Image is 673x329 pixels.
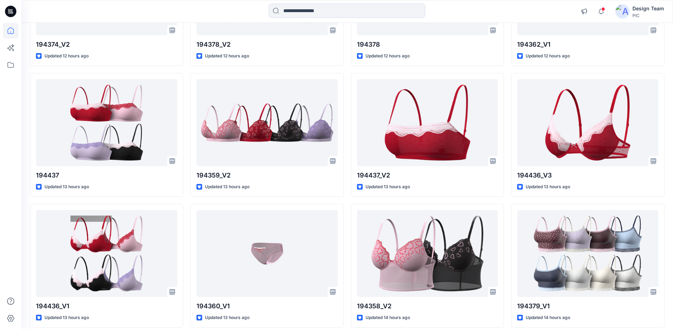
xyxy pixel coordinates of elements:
[517,170,658,180] p: 194436_V3
[36,170,177,180] p: 194437
[526,314,570,322] p: Updated 14 hours ago
[196,40,338,50] p: 194378_V2
[517,40,658,50] p: 194362_V1
[615,4,630,19] img: avatar
[357,301,498,311] p: 194358_V2
[36,79,177,166] a: 194437
[366,183,410,191] p: Updated 13 hours ago
[36,210,177,297] a: 194436_V1
[357,170,498,180] p: 194437_V2
[196,170,338,180] p: 194359_V2
[44,314,89,322] p: Updated 13 hours ago
[196,210,338,297] a: 194360_V1
[366,52,410,60] p: Updated 12 hours ago
[517,210,658,297] a: 194379_V1
[526,52,570,60] p: Updated 12 hours ago
[44,183,89,191] p: Updated 13 hours ago
[36,301,177,311] p: 194436_V1
[517,301,658,311] p: 194379_V1
[357,210,498,297] a: 194358_V2
[366,314,410,322] p: Updated 14 hours ago
[357,79,498,166] a: 194437_V2
[517,79,658,166] a: 194436_V3
[357,40,498,50] p: 194378
[632,4,664,13] div: Design Team
[205,183,249,191] p: Updated 13 hours ago
[196,301,338,311] p: 194360_V1
[196,79,338,166] a: 194359_V2
[36,40,177,50] p: 194374_V2
[205,314,249,322] p: Updated 13 hours ago
[44,52,89,60] p: Updated 12 hours ago
[205,52,249,60] p: Updated 12 hours ago
[526,183,570,191] p: Updated 13 hours ago
[632,13,664,18] div: PIC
